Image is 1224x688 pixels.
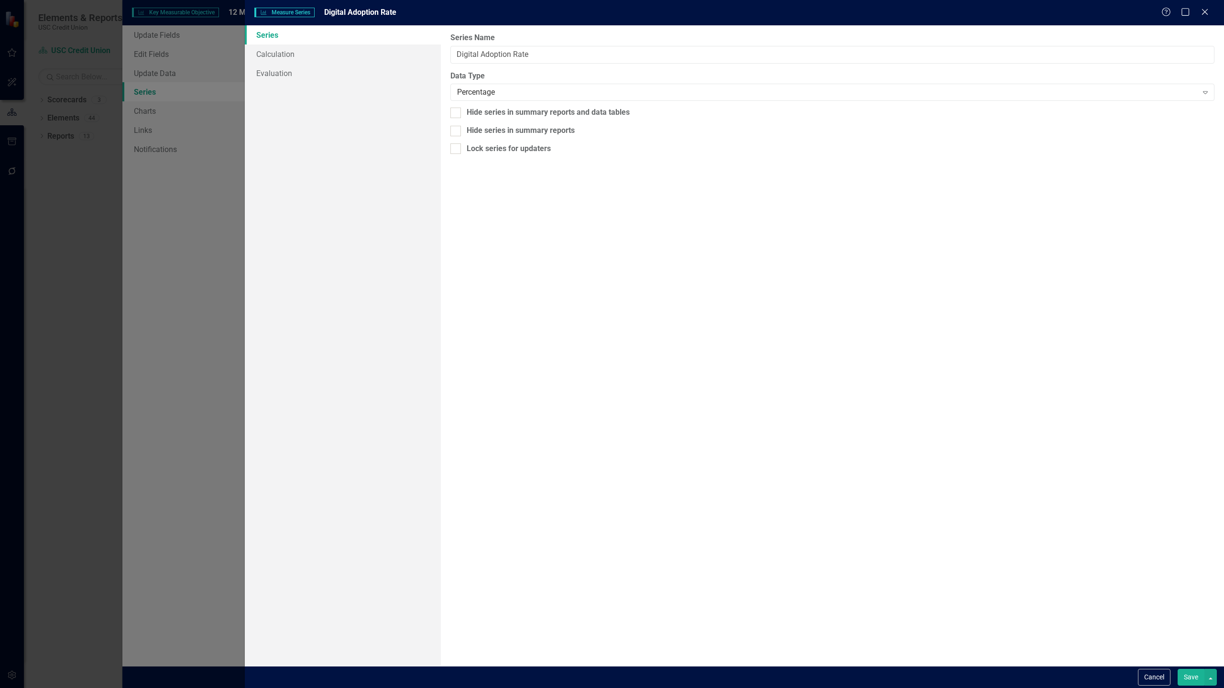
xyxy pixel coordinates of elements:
[450,71,1214,82] label: Data Type
[245,44,441,64] a: Calculation
[467,125,575,136] div: Hide series in summary reports
[324,8,396,17] span: Digital Adoption Rate
[1178,669,1204,686] button: Save
[457,87,1198,98] div: Percentage
[245,64,441,83] a: Evaluation
[245,25,441,44] a: Series
[467,143,551,154] div: Lock series for updaters
[254,8,315,17] span: Measure Series
[467,107,630,118] div: Hide series in summary reports and data tables
[450,33,1214,44] label: Series Name
[450,46,1214,64] input: Series Name
[1138,669,1170,686] button: Cancel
